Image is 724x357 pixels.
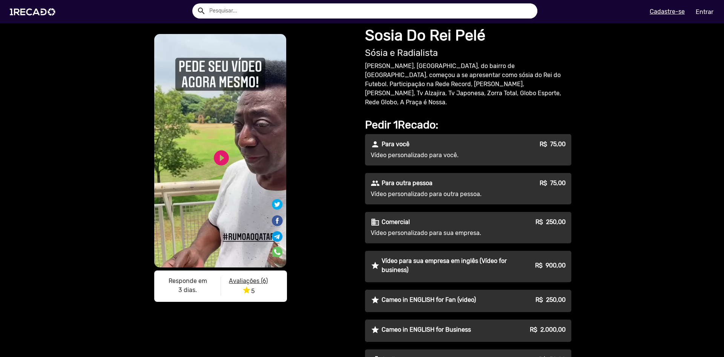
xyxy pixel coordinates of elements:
[371,261,380,270] mat-icon: star
[194,4,207,17] button: Example home icon
[271,215,283,227] img: Compartilhe no facebook
[272,230,282,237] i: Share on Telegram
[382,179,433,188] p: Para outra pessoa
[365,26,571,45] h1: Sosia Do Rei Pelé
[371,218,380,227] mat-icon: business
[272,231,282,242] img: Compartilhe no telegram
[271,214,283,221] i: Share on Facebook
[197,6,206,15] mat-icon: Example home icon
[691,5,718,19] a: Entrar
[650,8,685,15] u: Cadastre-se
[371,229,507,238] p: Vídeo personalizado para sua empresa.
[535,295,566,304] p: R$ 250,00
[242,286,251,295] i: star
[365,118,571,131] h2: Pedir 1Recado:
[371,179,380,188] mat-icon: people
[229,277,268,284] u: Avaliações (6)
[382,295,476,304] p: Cameo in ENGLISH for Fan (video)
[272,246,282,253] i: Share on WhatsApp
[535,261,566,270] p: R$ 900,00
[371,140,380,149] mat-icon: person
[535,218,566,227] p: R$ 250,00
[382,257,507,275] p: Vídeo para sua empresa em inglês (Vídeo for business)
[371,295,380,304] mat-icon: star
[530,325,566,334] p: R$ 2.000,00
[154,34,286,267] video: S1RECADO vídeos dedicados para fãs e empresas
[272,200,282,207] i: Share on Twitter
[540,140,566,149] p: R$ 75,00
[382,140,410,149] p: Para você
[371,325,380,334] mat-icon: star
[371,190,507,199] p: Vídeo personalizado para outra pessoa.
[272,247,282,257] img: Compartilhe no whatsapp
[540,179,566,188] p: R$ 75,00
[365,62,571,107] p: [PERSON_NAME], [GEOGRAPHIC_DATA], do bairro de [GEOGRAPHIC_DATA], começou a se apresentar como só...
[365,48,571,59] h2: Sósia e Radialista
[371,151,507,160] p: Vídeo personalizado para você.
[178,286,197,294] b: 3 dias.
[382,218,410,227] p: Comercial
[160,277,215,286] p: Responde em
[242,287,255,295] span: 5
[272,199,282,210] img: Compartilhe no twitter
[382,325,471,334] p: Cameo in ENGLISH for Business
[204,3,537,19] input: Pesquisar...
[212,149,230,167] a: play_circle_filled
